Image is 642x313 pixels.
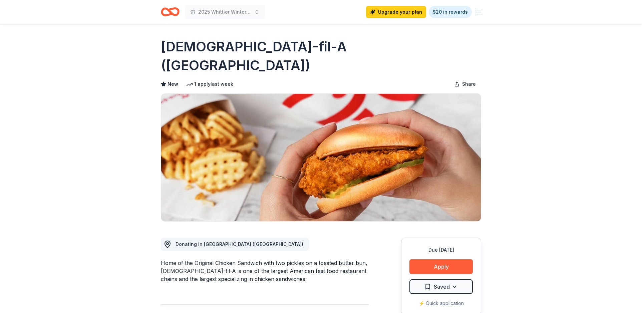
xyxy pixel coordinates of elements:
div: 1 apply last week [186,80,233,88]
h1: [DEMOGRAPHIC_DATA]-fil-A ([GEOGRAPHIC_DATA]) [161,37,481,75]
span: Donating in [GEOGRAPHIC_DATA] ([GEOGRAPHIC_DATA]) [176,241,303,247]
a: Upgrade your plan [366,6,426,18]
button: Apply [409,259,473,274]
div: Due [DATE] [409,246,473,254]
button: 2025 Whittier Winter Wonderland [185,5,265,19]
a: Home [161,4,180,20]
span: Saved [434,282,450,291]
button: Saved [409,279,473,294]
button: Share [449,77,481,91]
a: $20 in rewards [429,6,472,18]
img: Image for Chick-fil-A (Los Angeles) [161,94,481,221]
span: Share [462,80,476,88]
div: Home of the Original Chicken Sandwich with two pickles on a toasted butter bun, [DEMOGRAPHIC_DATA... [161,259,369,283]
span: New [168,80,178,88]
span: 2025 Whittier Winter Wonderland [198,8,252,16]
div: ⚡️ Quick application [409,299,473,307]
